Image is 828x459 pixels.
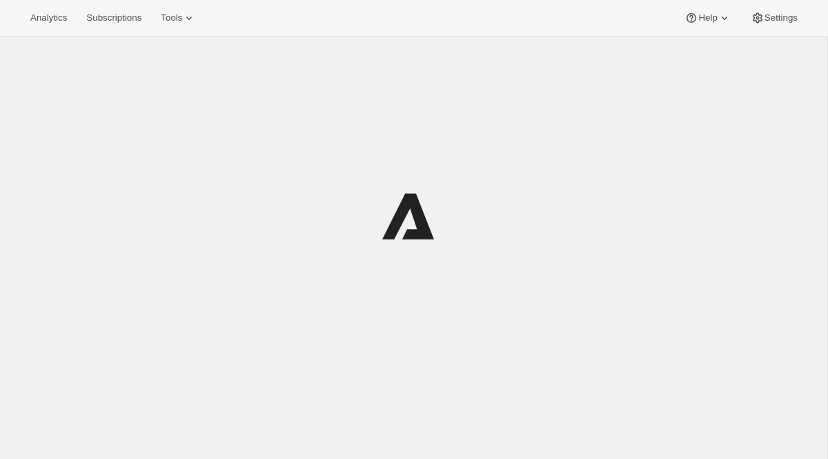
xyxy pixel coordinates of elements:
[742,8,806,28] button: Settings
[78,8,150,28] button: Subscriptions
[698,12,717,23] span: Help
[152,8,204,28] button: Tools
[22,8,75,28] button: Analytics
[30,12,67,23] span: Analytics
[676,8,739,28] button: Help
[86,12,141,23] span: Subscriptions
[161,12,182,23] span: Tools
[765,12,798,23] span: Settings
